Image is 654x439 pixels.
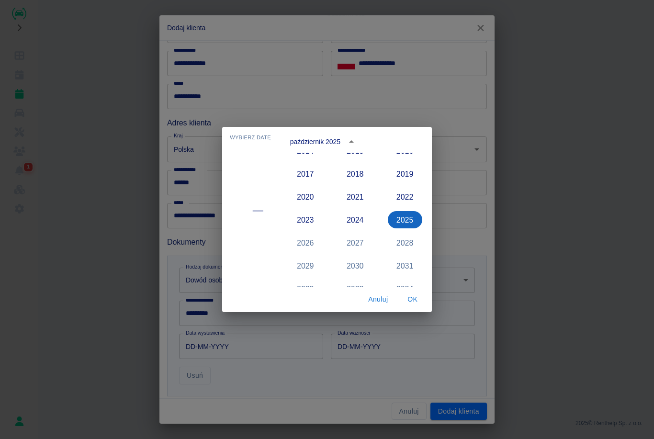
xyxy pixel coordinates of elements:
[397,291,428,308] button: OK
[388,211,422,228] button: 2025
[288,188,323,205] button: 2020
[388,165,422,182] button: 2019
[338,165,372,182] button: 2018
[363,291,394,308] button: Anuluj
[338,188,372,205] button: 2021
[288,165,323,182] button: 2017
[388,188,422,205] button: 2022
[253,204,263,216] h4: ––
[290,137,340,147] div: październik 2025
[230,135,271,141] span: Wybierz datę
[343,134,360,150] button: year view is open, switch to calendar view
[288,211,323,228] button: 2023
[338,211,372,228] button: 2024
